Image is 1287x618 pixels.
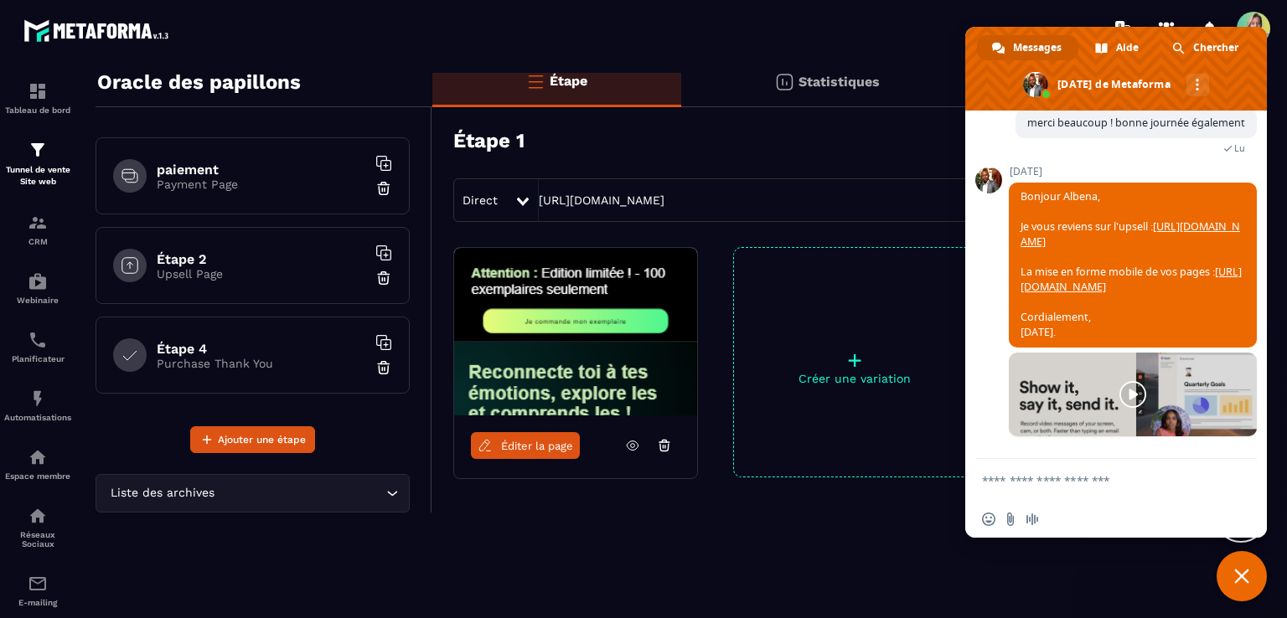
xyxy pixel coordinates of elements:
img: logo [23,15,174,46]
span: merci beaucoup ! bonne journée également [1027,116,1245,130]
p: Oracle des papillons [97,65,301,99]
span: Éditer la page [501,440,573,452]
img: formation [28,140,48,160]
img: stats.20deebd0.svg [774,72,794,92]
div: Autres canaux [1186,74,1209,96]
div: Fermer le chat [1217,551,1267,601]
a: [URL][DOMAIN_NAME] [1021,265,1242,294]
a: formationformationTableau de bord [4,69,71,127]
span: Direct [463,193,498,207]
span: Messages [1013,35,1062,60]
p: Étape [550,73,587,89]
img: trash [375,270,392,286]
p: Espace membre [4,471,71,481]
img: automations [28,389,48,409]
img: formation [28,213,48,233]
h3: Étape 1 [453,129,525,152]
img: trash [375,180,392,197]
a: automationsautomationsEspace membre [4,435,71,493]
a: [URL][DOMAIN_NAME] [539,193,664,207]
p: Tableau de bord [4,106,71,115]
a: social-networksocial-networkRéseaux Sociaux [4,493,71,561]
p: Statistiques [799,74,880,90]
p: Réseaux Sociaux [4,530,71,548]
img: automations [28,447,48,467]
span: Liste des archives [106,484,218,502]
p: Automatisations [4,413,71,422]
h6: Étape 4 [157,341,366,357]
div: Search for option [96,474,410,512]
span: Chercher [1193,35,1238,60]
span: Aide [1116,35,1139,60]
a: Éditer la page [471,432,580,459]
img: scheduler [28,330,48,350]
img: bars-o.4a397970.svg [525,71,545,91]
img: formation [28,81,48,101]
h6: Étape 2 [157,251,366,267]
a: automationsautomationsAutomatisations [4,376,71,435]
a: automationsautomationsWebinaire [4,259,71,317]
button: Ajouter une étape [190,426,315,453]
span: [DATE] [1009,166,1257,178]
a: formationformationCRM [4,200,71,259]
a: formationformationTunnel de vente Site web [4,127,71,200]
a: schedulerschedulerPlanificateur [4,317,71,376]
p: Planificateur [4,354,71,363]
div: Chercher [1157,35,1255,60]
span: Insérer un emoji [982,512,995,526]
img: email [28,574,48,594]
img: social-network [28,506,48,526]
p: Tunnel de vente Site web [4,164,71,188]
p: CRM [4,237,71,246]
p: Webinaire [4,296,71,305]
span: Message audio [1026,512,1039,526]
img: image [454,248,697,415]
p: Purchase Thank You [157,357,366,370]
p: Créer une variation [734,372,975,385]
p: Payment Page [157,178,366,191]
span: Ajouter une étape [218,431,306,448]
div: Aide [1080,35,1155,60]
h6: paiement [157,162,366,178]
img: automations [28,271,48,291]
span: Bonjour Albena, Je vous reviens sur l'upsell : La mise en forme mobile de vos pages : Cordialemen... [1021,189,1242,339]
img: trash [375,359,392,376]
a: [URL][DOMAIN_NAME] [1021,219,1240,249]
p: Upsell Page [157,267,366,281]
div: Messages [977,35,1078,60]
p: E-mailing [4,598,71,607]
p: + [734,348,975,372]
input: Search for option [218,484,382,502]
textarea: Entrez votre message... [982,473,1213,488]
span: Envoyer un fichier [1004,512,1017,526]
span: Lu [1234,142,1245,154]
